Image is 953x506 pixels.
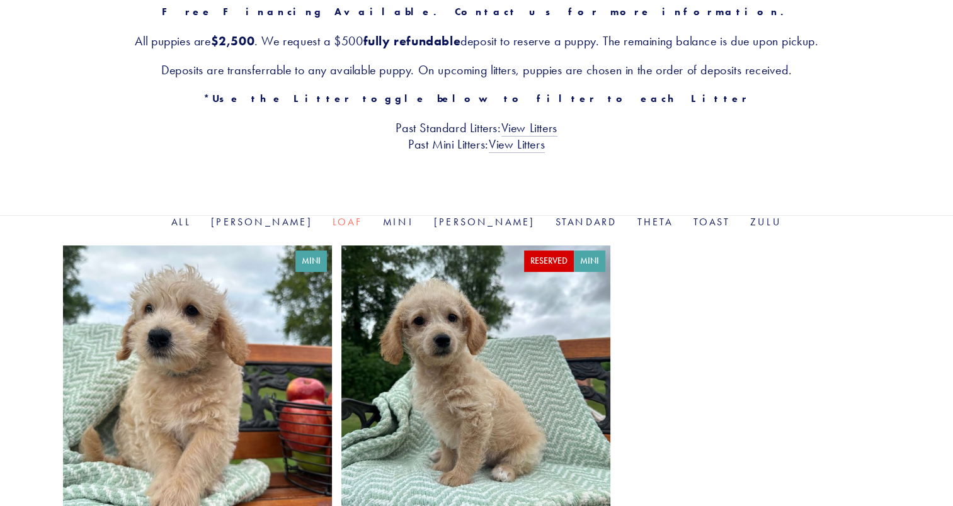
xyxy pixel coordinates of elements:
[637,216,673,228] a: Theta
[501,120,557,137] a: View Litters
[489,137,545,153] a: View Litters
[556,216,617,228] a: Standard
[383,216,414,228] a: Mini
[171,216,191,228] a: All
[693,216,730,228] a: Toast
[333,216,363,228] a: Loaf
[63,62,890,78] h3: Deposits are transferrable to any available puppy. On upcoming litters, puppies are chosen in the...
[210,33,254,48] strong: $2,500
[63,120,890,152] h3: Past Standard Litters: Past Mini Litters:
[162,6,791,18] strong: Free Financing Available. Contact us for more information.
[363,33,461,48] strong: fully refundable
[63,33,890,49] h3: All puppies are . We request a $500 deposit to reserve a puppy. The remaining balance is due upon...
[750,216,782,228] a: Zulu
[211,216,312,228] a: [PERSON_NAME]
[203,93,750,104] strong: *Use the Litter toggle below to filter to each Litter
[434,216,535,228] a: [PERSON_NAME]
